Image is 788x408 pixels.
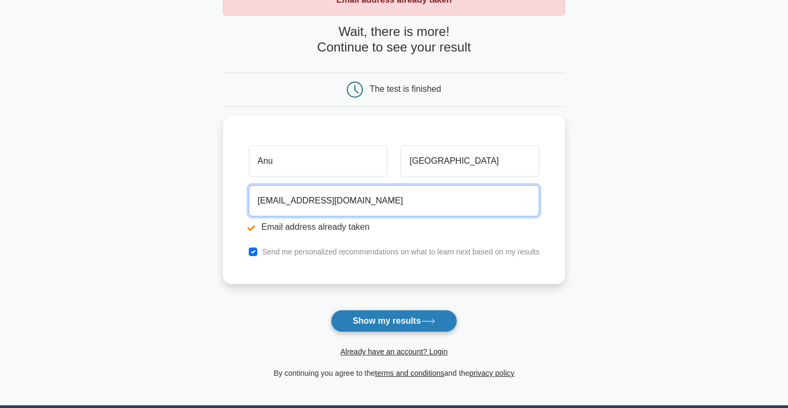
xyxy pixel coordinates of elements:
a: terms and conditions [375,369,444,377]
div: By continuing you agree to the and the [217,367,572,380]
button: Show my results [331,310,457,332]
input: Email [249,185,540,216]
input: First name [249,145,388,177]
a: Already have an account? Login [340,347,448,356]
div: The test is finished [370,84,441,93]
input: Last name [400,145,539,177]
h4: Wait, there is more! Continue to see your result [223,24,566,55]
a: privacy policy [470,369,515,377]
label: Send me personalized recommendations on what to learn next based on my results [262,247,540,256]
li: Email address already taken [249,221,540,234]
